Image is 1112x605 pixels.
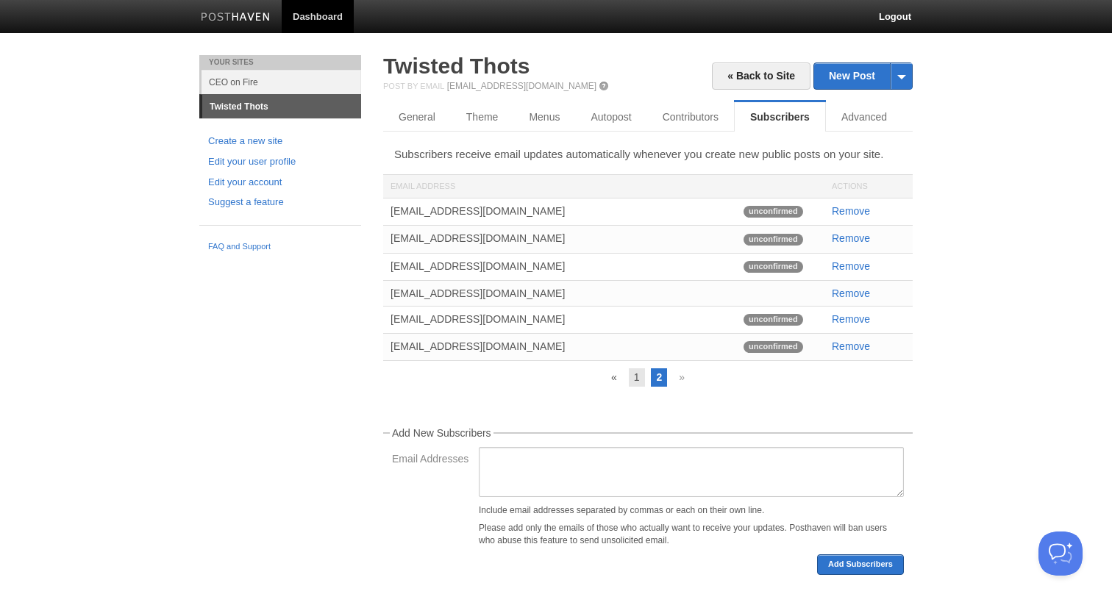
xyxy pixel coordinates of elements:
[208,240,352,254] a: FAQ and Support
[629,368,645,386] a: 1
[712,62,810,90] a: « Back to Site
[383,254,736,279] div: [EMAIL_ADDRESS][DOMAIN_NAME]
[383,82,444,90] span: Post by Email
[451,102,514,132] a: Theme
[201,12,271,24] img: Posthaven-bar
[383,198,736,223] div: [EMAIL_ADDRESS][DOMAIN_NAME]
[734,102,826,132] a: Subscribers
[208,134,352,149] a: Create a new site
[383,226,736,251] div: [EMAIL_ADDRESS][DOMAIN_NAME]
[383,281,736,306] div: [EMAIL_ADDRESS][DOMAIN_NAME]
[208,154,352,170] a: Edit your user profile
[744,261,803,273] span: unconfirmed
[199,55,361,70] li: Your Sites
[744,341,803,353] span: unconfirmed
[814,63,912,89] a: New Post
[479,506,904,515] div: Include email addresses separated by commas or each on their own line.
[447,81,596,91] a: [EMAIL_ADDRESS][DOMAIN_NAME]
[392,454,470,468] label: Email Addresses
[817,554,904,575] button: Add Subscribers
[832,287,870,299] a: Remove
[832,205,870,217] a: Remove
[832,313,870,325] a: Remove
[826,102,902,132] a: Advanced
[651,368,667,386] a: 2
[202,95,361,118] a: Twisted Thots
[744,234,803,246] span: unconfirmed
[824,175,913,198] div: Actions
[832,232,870,244] a: Remove
[674,368,690,386] a: »
[383,334,736,359] div: [EMAIL_ADDRESS][DOMAIN_NAME]
[832,260,870,272] a: Remove
[744,314,803,326] span: unconfirmed
[513,102,575,132] a: Menus
[832,340,870,352] a: Remove
[202,70,361,94] a: CEO on Fire
[383,175,736,198] div: Email Address
[208,195,352,210] a: Suggest a feature
[383,102,451,132] a: General
[479,522,904,547] p: Please add only the emails of those who actually want to receive your updates. Posthaven will ban...
[208,175,352,190] a: Edit your account
[606,368,622,386] a: «
[575,102,646,132] a: Autopost
[394,146,902,162] p: Subscribers receive email updates automatically whenever you create new public posts on your site.
[390,428,493,438] legend: Add New Subscribers
[744,206,803,218] span: unconfirmed
[383,307,736,332] div: [EMAIL_ADDRESS][DOMAIN_NAME]
[383,54,530,78] a: Twisted Thots
[647,102,734,132] a: Contributors
[1038,531,1083,576] iframe: Help Scout Beacon - Open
